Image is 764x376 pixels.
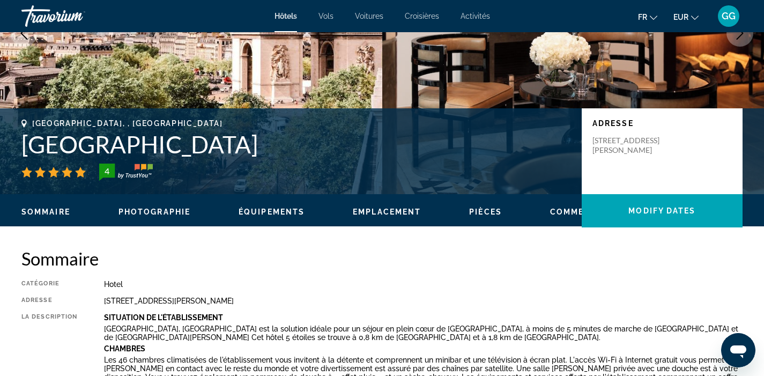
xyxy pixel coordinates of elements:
button: Previous image [11,20,38,47]
h1: [GEOGRAPHIC_DATA] [21,130,571,158]
span: Pièces [469,208,502,216]
span: Photographie [118,208,190,216]
button: User Menu [715,5,743,27]
b: Situation De L'établissement [104,313,223,322]
span: Emplacement [353,208,421,216]
button: Next image [726,20,753,47]
p: [STREET_ADDRESS][PERSON_NAME] [592,136,678,155]
span: [GEOGRAPHIC_DATA], , [GEOGRAPHIC_DATA] [32,119,223,128]
iframe: Bouton de lancement de la fenêtre de messagerie [721,333,755,367]
a: Activités [461,12,490,20]
div: Hotel [104,280,743,289]
span: Modify Dates [628,207,695,215]
button: Emplacement [353,207,421,217]
a: Travorium [21,2,129,30]
div: [STREET_ADDRESS][PERSON_NAME] [104,297,743,305]
span: EUR [673,13,688,21]
div: Catégorie [21,280,77,289]
p: Adresse [592,119,732,128]
button: Change language [638,9,657,25]
span: Commentaires [550,208,623,216]
button: Modify Dates [582,194,743,227]
span: Équipements [239,208,305,216]
a: Hôtels [275,12,297,20]
b: Chambres [104,344,145,353]
span: fr [638,13,647,21]
a: Vols [318,12,333,20]
div: Adresse [21,297,77,305]
img: TrustYou guest rating badge [99,164,153,181]
button: Photographie [118,207,190,217]
div: 4 [96,165,117,178]
button: Sommaire [21,207,70,217]
a: Voitures [355,12,383,20]
button: Change currency [673,9,699,25]
a: Croisières [405,12,439,20]
button: Commentaires [550,207,623,217]
span: Sommaire [21,208,70,216]
span: GG [722,11,736,21]
p: [GEOGRAPHIC_DATA], [GEOGRAPHIC_DATA] est la solution idéale pour un séjour en plein cœur de [GEOG... [104,325,743,342]
button: Équipements [239,207,305,217]
h2: Sommaire [21,248,743,269]
button: Pièces [469,207,502,217]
